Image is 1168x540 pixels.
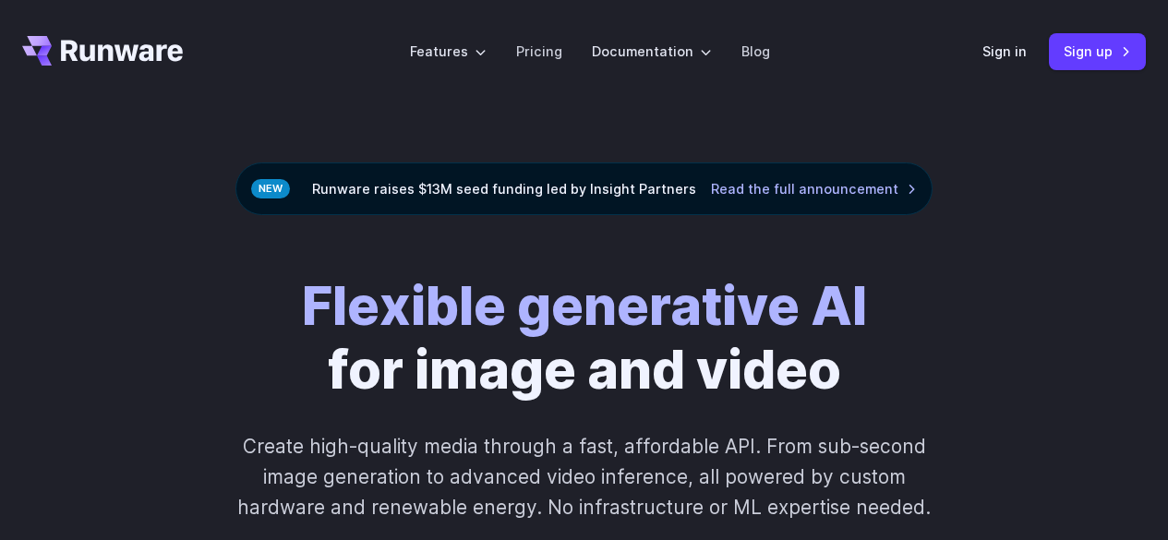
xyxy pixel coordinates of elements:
[410,41,487,62] label: Features
[711,178,917,199] a: Read the full announcement
[22,36,183,66] a: Go to /
[592,41,712,62] label: Documentation
[302,273,867,338] strong: Flexible generative AI
[982,41,1027,62] a: Sign in
[741,41,770,62] a: Blog
[516,41,562,62] a: Pricing
[224,431,944,523] p: Create high-quality media through a fast, affordable API. From sub-second image generation to adv...
[1049,33,1146,69] a: Sign up
[302,274,867,402] h1: for image and video
[235,162,933,215] div: Runware raises $13M seed funding led by Insight Partners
